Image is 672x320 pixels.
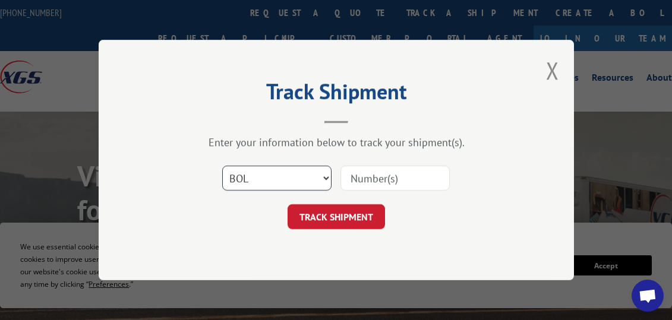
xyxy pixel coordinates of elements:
[158,83,515,106] h2: Track Shipment
[340,166,450,191] input: Number(s)
[632,280,664,312] div: Open chat
[546,55,559,86] button: Close modal
[288,204,385,229] button: TRACK SHIPMENT
[158,135,515,149] div: Enter your information below to track your shipment(s).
